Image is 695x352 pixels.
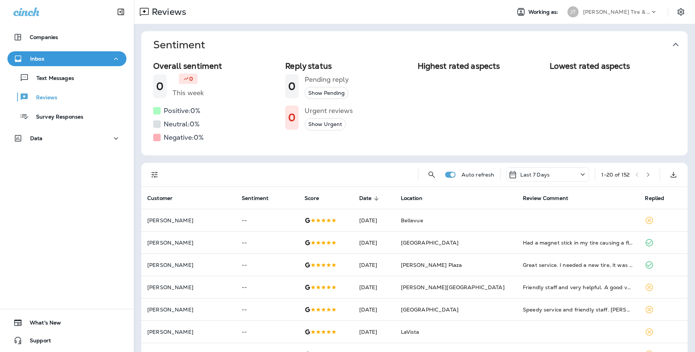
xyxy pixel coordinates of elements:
span: Working as: [528,9,560,15]
button: Inbox [7,51,126,66]
span: Sentiment [242,195,268,201]
span: [PERSON_NAME] Plaza [401,262,462,268]
p: Text Messages [29,75,74,82]
p: [PERSON_NAME] [147,307,230,313]
span: Score [305,195,319,201]
span: Score [305,195,329,202]
td: -- [236,254,299,276]
p: Survey Responses [29,114,83,121]
p: Reviews [29,94,57,101]
td: [DATE] [353,254,395,276]
span: [GEOGRAPHIC_DATA] [401,239,458,246]
span: Replied [645,195,664,201]
span: Replied [645,195,674,202]
p: [PERSON_NAME] [147,217,230,223]
button: Settings [674,5,688,19]
button: Reviews [7,89,126,105]
div: Speedy service and friendly staff. Scott answered all my questions and helped me choose the best ... [523,306,633,313]
td: -- [236,298,299,321]
h1: 0 [156,80,164,93]
h5: Positive: 0 % [164,105,200,117]
div: Sentiment [141,58,688,155]
h5: Urgent reviews [305,105,353,117]
p: [PERSON_NAME] [147,262,230,268]
button: Data [7,131,126,146]
div: Friendly staff and very helpful. A good variety of services and selection. Will use them again. [523,284,633,291]
p: [PERSON_NAME] [147,329,230,335]
td: [DATE] [353,298,395,321]
h2: Overall sentiment [153,61,279,71]
p: Companies [30,34,58,40]
p: Auto refresh [461,172,495,178]
button: Survey Responses [7,109,126,124]
button: Text Messages [7,70,126,85]
button: Export as CSV [666,167,681,182]
p: Last 7 Days [520,172,550,178]
button: Companies [7,30,126,45]
td: [DATE] [353,276,395,298]
span: Bellevue [401,217,423,224]
p: Data [30,135,43,141]
h5: Neutral: 0 % [164,118,200,130]
p: [PERSON_NAME] [147,240,230,246]
button: Collapse Sidebar [110,4,131,19]
div: Had a magnet stick in my tire causing a flow leak. They removed it and fixed the hole with a tie ... [523,239,633,246]
h2: Lowest rated aspects [550,61,676,71]
td: [DATE] [353,209,395,232]
p: Inbox [30,56,44,62]
div: 1 - 20 of 152 [601,172,630,178]
h5: This week [173,87,204,99]
div: Great service. I needed a new tire, it was ordered and came in early. I got a call and it was imm... [523,261,633,269]
td: -- [236,276,299,298]
span: LaVista [401,329,419,335]
button: Sentiment [147,31,694,58]
span: Customer [147,195,173,201]
span: Date [359,195,372,201]
h2: Highest rated aspects [418,61,544,71]
h1: Sentiment [153,39,205,51]
span: Sentiment [242,195,278,202]
td: -- [236,232,299,254]
p: [PERSON_NAME] [147,284,230,290]
span: What's New [22,320,61,329]
button: What's New [7,315,126,330]
div: JT [567,6,579,17]
td: -- [236,209,299,232]
p: Reviews [149,6,186,17]
h5: Negative: 0 % [164,132,204,143]
p: 0 [189,75,193,83]
button: Show Pending [305,87,348,99]
span: Date [359,195,382,202]
span: Review Comment [523,195,568,201]
span: Review Comment [523,195,578,202]
h2: Reply status [285,61,411,71]
h5: Pending reply [305,74,349,85]
p: [PERSON_NAME] Tire & Auto [583,9,650,15]
h1: 0 [288,80,296,93]
td: [DATE] [353,232,395,254]
span: [PERSON_NAME][GEOGRAPHIC_DATA] [401,284,505,291]
span: Support [22,338,51,346]
td: [DATE] [353,321,395,343]
h1: 0 [288,112,296,124]
button: Filters [147,167,162,182]
span: Customer [147,195,182,202]
span: Location [401,195,422,201]
button: Search Reviews [424,167,439,182]
span: Location [401,195,432,202]
button: Support [7,333,126,348]
td: -- [236,321,299,343]
span: [GEOGRAPHIC_DATA] [401,306,458,313]
button: Show Urgent [305,118,346,130]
